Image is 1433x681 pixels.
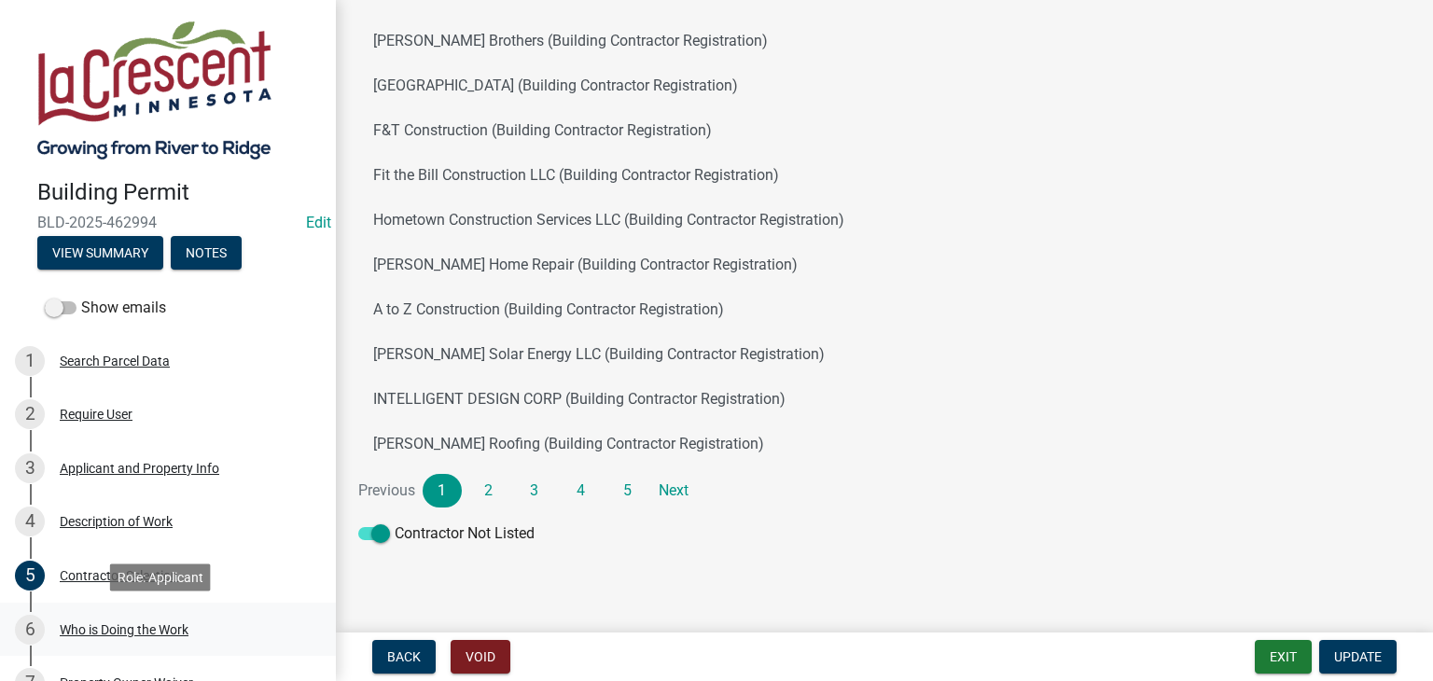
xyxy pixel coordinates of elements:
[469,474,508,507] a: 2
[15,507,45,536] div: 4
[387,649,421,664] span: Back
[15,346,45,376] div: 1
[60,623,188,636] div: Who is Doing the Work
[15,453,45,483] div: 3
[37,236,163,270] button: View Summary
[60,354,170,368] div: Search Parcel Data
[515,474,554,507] a: 3
[37,246,163,261] wm-modal-confirm: Summary
[15,399,45,429] div: 2
[372,640,436,674] button: Back
[37,214,299,231] span: BLD-2025-462994
[358,377,1411,422] button: INTELLIGENT DESIGN CORP (Building Contractor Registration)
[306,214,331,231] wm-modal-confirm: Edit Application Number
[1334,649,1382,664] span: Update
[110,563,211,591] div: Role: Applicant
[358,198,1411,243] button: Hometown Construction Services LLC (Building Contractor Registration)
[60,408,132,421] div: Require User
[358,63,1411,108] button: [GEOGRAPHIC_DATA] (Building Contractor Registration)
[1255,640,1312,674] button: Exit
[1319,640,1397,674] button: Update
[358,522,535,545] label: Contractor Not Listed
[358,287,1411,332] button: A to Z Construction (Building Contractor Registration)
[60,462,219,475] div: Applicant and Property Info
[171,246,242,261] wm-modal-confirm: Notes
[37,20,271,160] img: City of La Crescent, Minnesota
[358,243,1411,287] button: [PERSON_NAME] Home Repair (Building Contractor Registration)
[60,569,178,582] div: Contractor Selection
[358,108,1411,153] button: F&T Construction (Building Contractor Registration)
[358,474,1411,507] nav: Page navigation
[45,297,166,319] label: Show emails
[451,640,510,674] button: Void
[358,153,1411,198] button: Fit the Bill Construction LLC (Building Contractor Registration)
[654,474,693,507] a: Next
[37,179,321,206] h4: Building Permit
[607,474,647,507] a: 5
[423,474,462,507] a: 1
[306,214,331,231] a: Edit
[60,515,173,528] div: Description of Work
[15,615,45,645] div: 6
[358,422,1411,466] button: [PERSON_NAME] Roofing (Building Contractor Registration)
[171,236,242,270] button: Notes
[562,474,601,507] a: 4
[358,332,1411,377] button: [PERSON_NAME] Solar Energy LLC (Building Contractor Registration)
[15,561,45,591] div: 5
[358,19,1411,63] button: [PERSON_NAME] Brothers (Building Contractor Registration)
